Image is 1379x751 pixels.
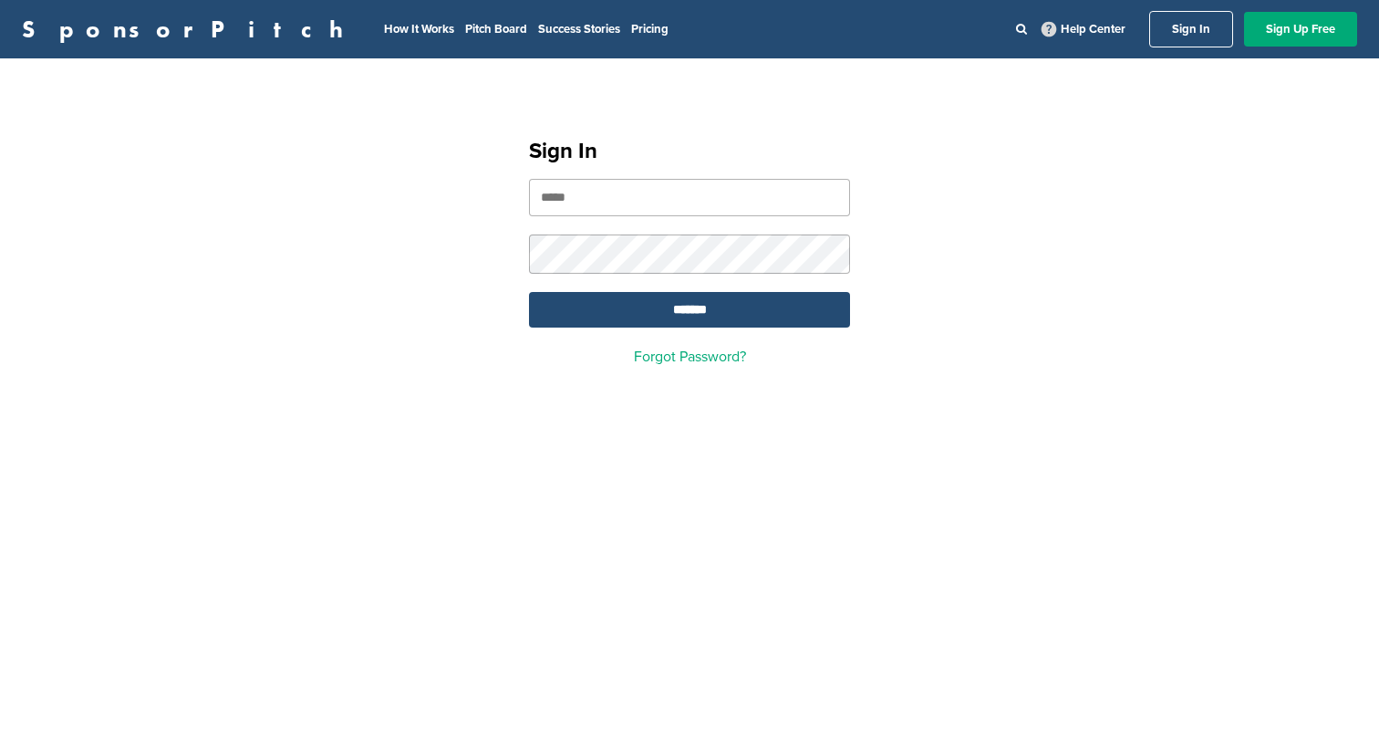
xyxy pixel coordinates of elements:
[538,22,620,37] a: Success Stories
[1244,12,1357,47] a: Sign Up Free
[465,22,527,37] a: Pitch Board
[22,17,355,41] a: SponsorPitch
[634,348,746,366] a: Forgot Password?
[631,22,669,37] a: Pricing
[529,135,850,168] h1: Sign In
[1149,11,1233,47] a: Sign In
[384,22,454,37] a: How It Works
[1038,18,1129,40] a: Help Center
